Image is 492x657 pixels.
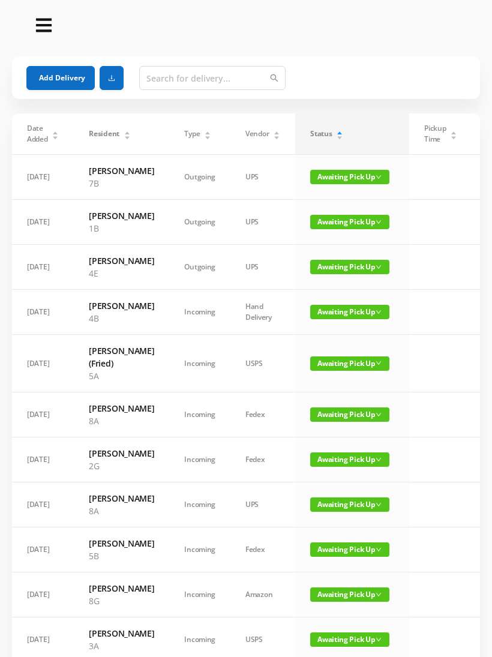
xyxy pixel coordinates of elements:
td: USPS [230,335,295,392]
span: Awaiting Pick Up [310,356,389,371]
td: Fedex [230,437,295,482]
span: Awaiting Pick Up [310,632,389,647]
i: icon: down [376,219,382,225]
i: icon: caret-up [451,130,457,133]
td: [DATE] [12,245,74,290]
td: [DATE] [12,482,74,527]
i: icon: down [376,637,382,643]
p: 4B [89,312,154,325]
button: icon: download [100,66,124,90]
i: icon: caret-down [52,134,59,138]
td: Incoming [169,290,230,335]
i: icon: down [376,592,382,598]
p: 5B [89,550,154,562]
i: icon: caret-down [337,134,343,138]
i: icon: caret-down [124,134,130,138]
i: icon: down [376,264,382,270]
span: Awaiting Pick Up [310,215,389,229]
h6: [PERSON_NAME] (Fried) [89,344,154,370]
p: 8A [89,415,154,427]
div: Sort [336,130,343,137]
i: icon: down [376,412,382,418]
span: Resident [89,128,119,139]
td: [DATE] [12,335,74,392]
td: UPS [230,200,295,245]
i: icon: down [376,457,382,463]
p: 8A [89,505,154,517]
span: Awaiting Pick Up [310,452,389,467]
td: UPS [230,245,295,290]
span: Date Added [27,123,48,145]
td: UPS [230,482,295,527]
div: Sort [450,130,457,137]
span: Awaiting Pick Up [310,587,389,602]
td: Outgoing [169,155,230,200]
td: [DATE] [12,527,74,572]
td: Amazon [230,572,295,617]
td: [DATE] [12,572,74,617]
h6: [PERSON_NAME] [89,492,154,505]
i: icon: caret-down [451,134,457,138]
td: [DATE] [12,437,74,482]
h6: [PERSON_NAME] [89,537,154,550]
td: Incoming [169,335,230,392]
i: icon: caret-up [205,130,211,133]
td: [DATE] [12,200,74,245]
span: Pickup Time [424,123,446,145]
i: icon: down [376,547,382,553]
span: Awaiting Pick Up [310,170,389,184]
span: Type [184,128,200,139]
button: Add Delivery [26,66,95,90]
input: Search for delivery... [139,66,286,90]
p: 8G [89,595,154,607]
span: Awaiting Pick Up [310,407,389,422]
h6: [PERSON_NAME] [89,447,154,460]
span: Vendor [245,128,269,139]
p: 7B [89,177,154,190]
td: Incoming [169,572,230,617]
i: icon: caret-down [205,134,211,138]
span: Awaiting Pick Up [310,305,389,319]
span: Awaiting Pick Up [310,497,389,512]
td: Fedex [230,527,295,572]
h6: [PERSON_NAME] [89,209,154,222]
i: icon: down [376,502,382,508]
h6: [PERSON_NAME] [89,402,154,415]
td: [DATE] [12,290,74,335]
i: icon: caret-up [124,130,130,133]
span: Awaiting Pick Up [310,542,389,557]
div: Sort [124,130,131,137]
td: Incoming [169,482,230,527]
p: 4E [89,267,154,280]
td: Incoming [169,527,230,572]
p: 3A [89,640,154,652]
h6: [PERSON_NAME] [89,627,154,640]
div: Sort [52,130,59,137]
h6: [PERSON_NAME] [89,582,154,595]
td: Outgoing [169,245,230,290]
div: Sort [273,130,280,137]
i: icon: down [376,174,382,180]
td: [DATE] [12,155,74,200]
h6: [PERSON_NAME] [89,254,154,267]
td: Incoming [169,437,230,482]
i: icon: caret-up [337,130,343,133]
span: Status [310,128,332,139]
i: icon: caret-up [52,130,59,133]
td: UPS [230,155,295,200]
h6: [PERSON_NAME] [89,299,154,312]
td: Outgoing [169,200,230,245]
td: Hand Delivery [230,290,295,335]
i: icon: caret-down [274,134,280,138]
td: [DATE] [12,392,74,437]
i: icon: caret-up [274,130,280,133]
i: icon: search [270,74,278,82]
p: 1B [89,222,154,235]
p: 2G [89,460,154,472]
p: 5A [89,370,154,382]
i: icon: down [376,360,382,366]
i: icon: down [376,309,382,315]
div: Sort [204,130,211,137]
h6: [PERSON_NAME] [89,164,154,177]
td: Fedex [230,392,295,437]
